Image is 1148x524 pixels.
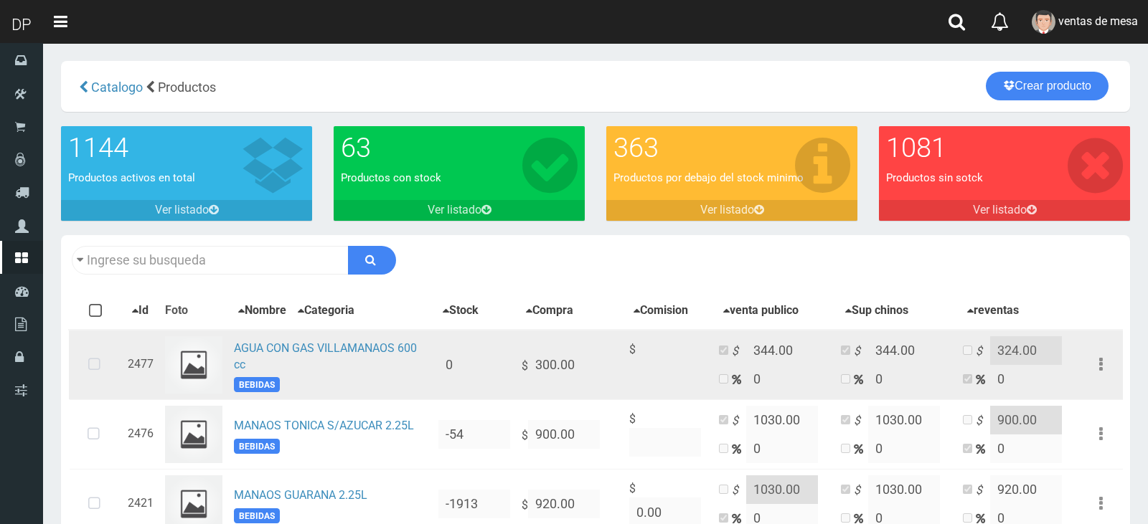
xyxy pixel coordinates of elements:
[854,343,868,360] i: $
[854,413,868,429] i: $
[341,171,441,184] font: Productos con stock
[234,419,414,432] a: MANAOS TONICA S/AZUCAR 2.25L
[341,132,371,163] font: 63
[165,406,222,463] img: ...
[976,482,990,499] i: $
[886,171,983,184] font: Productos sin sotck
[963,302,1023,320] button: reventas
[732,482,746,499] i: $
[613,171,804,184] font: Productos por debajo del stock minimo
[155,203,209,216] font: Ver listado
[522,302,578,320] button: Compra
[122,330,159,400] td: 2477
[61,200,312,221] a: Ver listado
[841,302,913,320] button: Sup chinos
[165,336,222,394] img: ...
[629,302,692,320] button: Comision
[159,292,228,330] th: Foto
[1058,14,1138,28] span: ventas de mesa
[234,341,417,371] a: AGUA CON GAS VILLAMANAOS 600 cc
[700,203,754,216] font: Ver listado
[976,343,990,360] i: $
[88,80,143,95] a: Catalogo
[293,302,359,320] button: Categoria
[606,200,857,221] a: Ver listado
[624,330,713,400] td: $
[516,330,624,400] td: $
[438,302,483,320] button: Stock
[624,399,713,469] td: $
[732,343,746,360] i: $
[122,399,159,469] td: 2476
[68,132,128,163] font: 1144
[886,132,946,163] font: 1081
[973,203,1027,216] font: Ver listado
[158,80,216,95] span: Productos
[986,72,1109,100] a: Crear producto
[879,200,1130,221] a: Ver listado
[234,508,280,523] span: BEBIDAS
[516,399,624,469] td: $
[719,302,803,320] button: venta publico
[1032,10,1055,34] img: User Image
[234,302,291,320] button: Nombre
[91,80,143,95] span: Catalogo
[68,171,195,184] font: Productos activos en total
[234,439,280,454] span: BEBIDAS
[234,377,280,392] span: BEBIDAS
[428,203,481,216] font: Ver listado
[976,413,990,429] i: $
[334,200,585,221] a: Ver listado
[234,488,367,502] a: MANAOS GUARANA 2.25L
[613,132,659,163] font: 363
[72,246,349,275] input: Ingrese su busqueda
[854,482,868,499] i: $
[128,302,153,320] button: Id
[732,413,746,429] i: $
